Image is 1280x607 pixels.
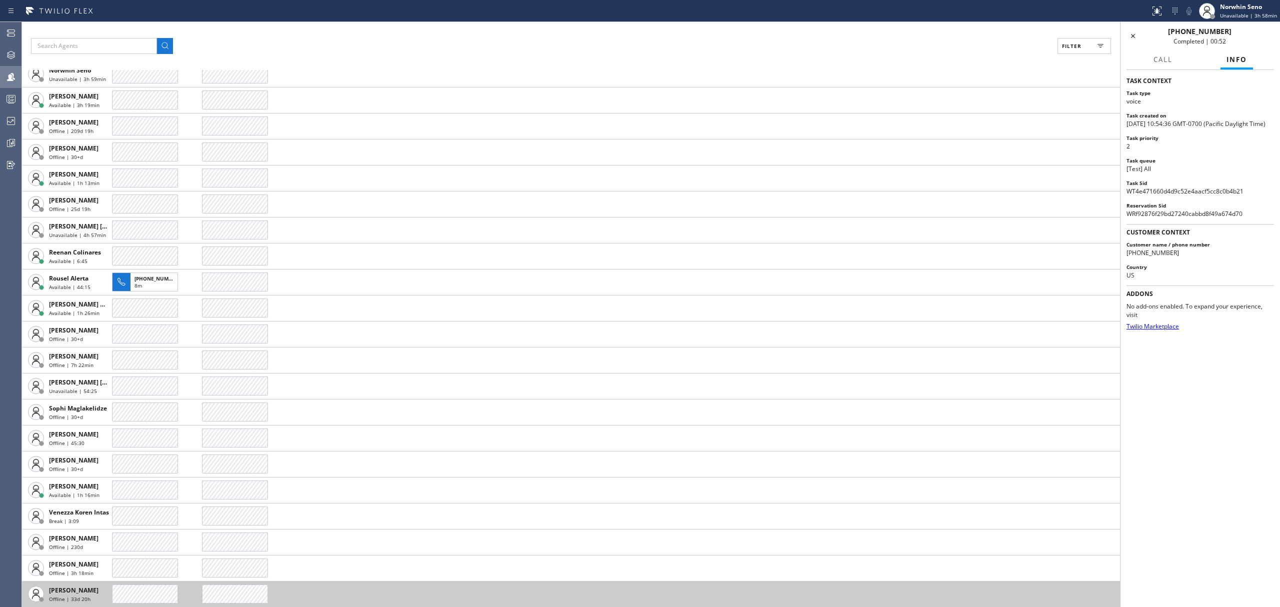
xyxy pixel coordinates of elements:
span: Offline | 209d 19h [49,127,93,134]
div: Norwhin Seno [1220,2,1277,11]
span: [PERSON_NAME] [49,560,98,568]
span: [PERSON_NAME] [49,326,98,334]
span: [PERSON_NAME] Guingos [49,300,124,308]
span: Rousel Alerta [49,274,88,282]
span: Offline | 7h 22min [49,361,93,368]
a: Twilio Marketplace [1126,322,1179,330]
p: WRf92876f29bd27240cabbd8f49a674d70 [1126,209,1274,221]
span: 8m [134,282,142,289]
p: No add-ons enabled. To expand your experience, visit [1126,302,1274,322]
span: Completed | 00:52 [1173,37,1226,45]
span: Available | 44:15 [49,283,90,290]
span: [PERSON_NAME] [PERSON_NAME] [49,378,149,386]
h2: Task queue [1126,156,1274,164]
span: Offline | 25d 19h [49,205,90,212]
span: Offline | 30+d [49,465,83,472]
span: [PERSON_NAME] [PERSON_NAME] [49,222,149,230]
h2: Reservation Sid [1126,201,1274,209]
span: [PERSON_NAME] [49,170,98,178]
span: Offline | 30+d [49,335,83,342]
button: Filter [1057,38,1111,54]
p: voice [1126,97,1274,108]
h2: Customer name / phone number [1126,240,1274,248]
p: [DATE] 10:54:36 GMT-0700 (Pacific Daylight Time) [1126,119,1274,131]
span: Unavailable | 3h 59min [49,75,106,82]
button: Info [1220,50,1253,69]
input: Search Agents [31,38,157,54]
h2: Task priority [1126,134,1274,142]
span: Unavailable | 3h 58min [1220,12,1277,19]
span: [PERSON_NAME] [49,118,98,126]
span: [PHONE_NUMBER] [1168,26,1231,36]
span: [PERSON_NAME] [49,196,98,204]
span: [PERSON_NAME] [49,144,98,152]
span: [PERSON_NAME] [49,430,98,438]
span: [PHONE_NUMBER] [134,275,180,282]
span: [PERSON_NAME] [49,456,98,464]
span: Unavailable | 54:25 [49,387,97,394]
h2: Task type [1126,89,1274,97]
span: Filter [1062,42,1081,49]
span: Call [1153,55,1172,64]
span: Reenan Colinares [49,248,101,256]
span: Offline | 3h 18min [49,569,93,576]
button: Call [1147,50,1178,69]
span: Unavailable | 4h 57min [49,231,106,238]
span: [PERSON_NAME] [49,482,98,490]
h1: ADDONS [1126,289,1274,299]
span: Offline | 45:30 [49,439,84,446]
h2: Task Sid [1126,179,1274,187]
span: Available | 6:45 [49,257,87,264]
span: Offline | 33d 20h [49,595,90,602]
span: Offline | 230d [49,543,83,550]
h2: Task created on [1126,111,1274,119]
p: [Test] All [1126,164,1274,176]
span: [PERSON_NAME] [49,586,98,594]
button: [PHONE_NUMBER]8m [112,269,181,294]
span: Sophi Maglakelidze [49,404,107,412]
span: Norwhin Seno [49,66,91,74]
span: [PERSON_NAME] [49,92,98,100]
p: WT4e471660d4d9c52e4aacf5cc8c0b4b21 [1126,187,1274,198]
span: Break | 3:09 [49,517,79,524]
h1: TASK CONTEXT [1126,76,1274,86]
span: Info [1226,55,1247,64]
p: US [1126,271,1274,282]
h1: CUSTOMER CONTEXT [1126,227,1274,237]
span: Available | 1h 16min [49,491,99,498]
span: Offline | 30+d [49,153,83,160]
span: Available | 1h 26min [49,309,99,316]
h2: Country [1126,263,1274,271]
span: Venezza Koren Intas [49,508,109,516]
span: Offline | 30+d [49,413,83,420]
p: 2 [1126,142,1274,153]
span: Available | 1h 13min [49,179,99,186]
span: [PERSON_NAME] [49,534,98,542]
p: [PHONE_NUMBER] [1126,248,1274,260]
button: Mute [1182,4,1196,18]
span: Available | 3h 19min [49,101,99,108]
span: [PERSON_NAME] [49,352,98,360]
